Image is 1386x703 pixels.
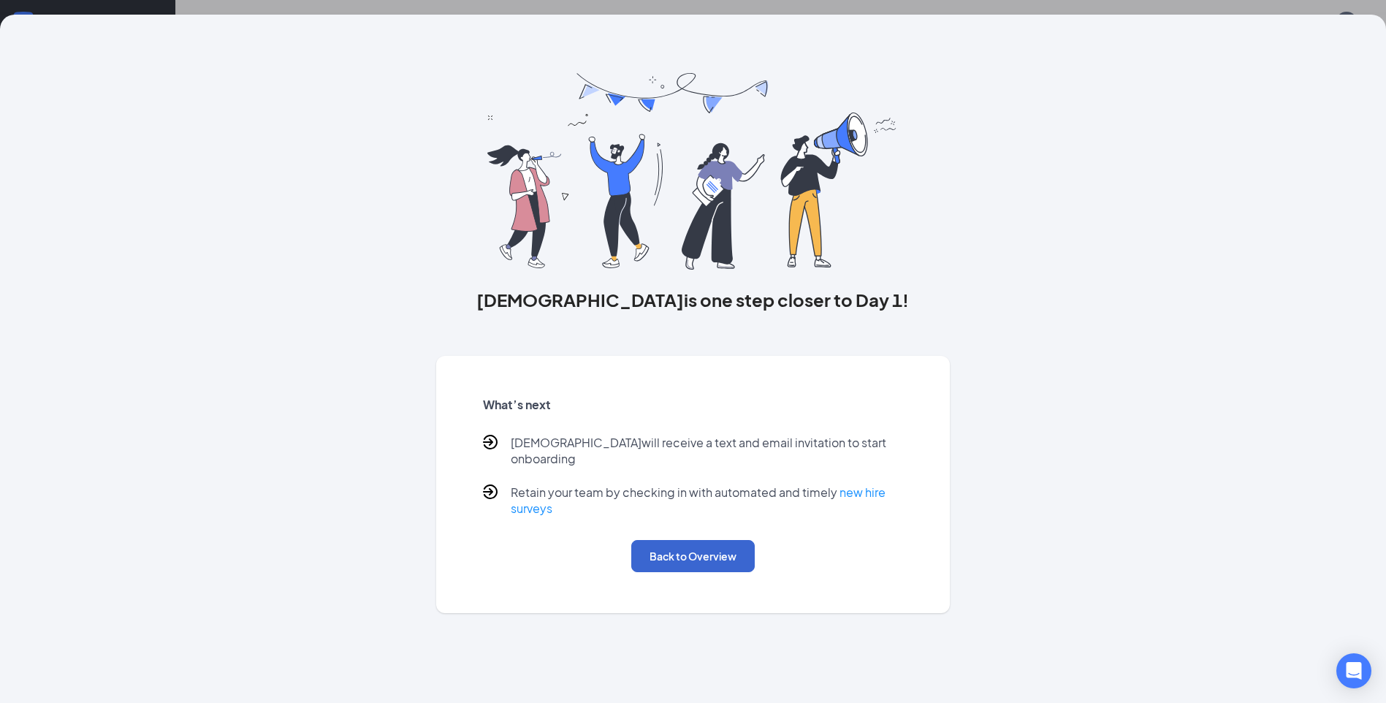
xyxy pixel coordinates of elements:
[487,73,899,270] img: you are all set
[483,397,904,413] h5: What’s next
[1336,653,1371,688] div: Open Intercom Messenger
[511,484,904,517] p: Retain your team by checking in with automated and timely
[511,435,904,467] p: [DEMOGRAPHIC_DATA] will receive a text and email invitation to start onboarding
[511,484,886,516] a: new hire surveys
[631,540,755,572] button: Back to Overview
[436,287,951,312] h3: [DEMOGRAPHIC_DATA] is one step closer to Day 1!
